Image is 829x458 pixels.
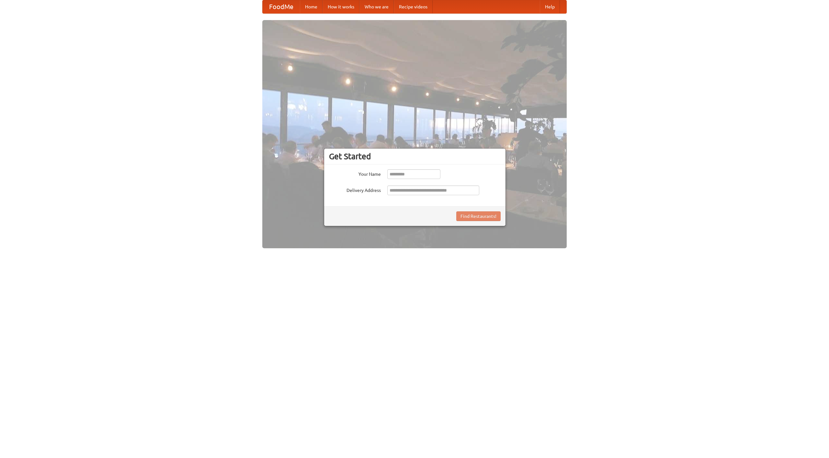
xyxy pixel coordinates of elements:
button: Find Restaurants! [456,211,501,221]
a: Home [300,0,323,13]
h3: Get Started [329,151,501,161]
a: Who we are [359,0,394,13]
a: FoodMe [263,0,300,13]
label: Your Name [329,169,381,177]
a: How it works [323,0,359,13]
a: Help [540,0,560,13]
a: Recipe videos [394,0,433,13]
label: Delivery Address [329,185,381,194]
